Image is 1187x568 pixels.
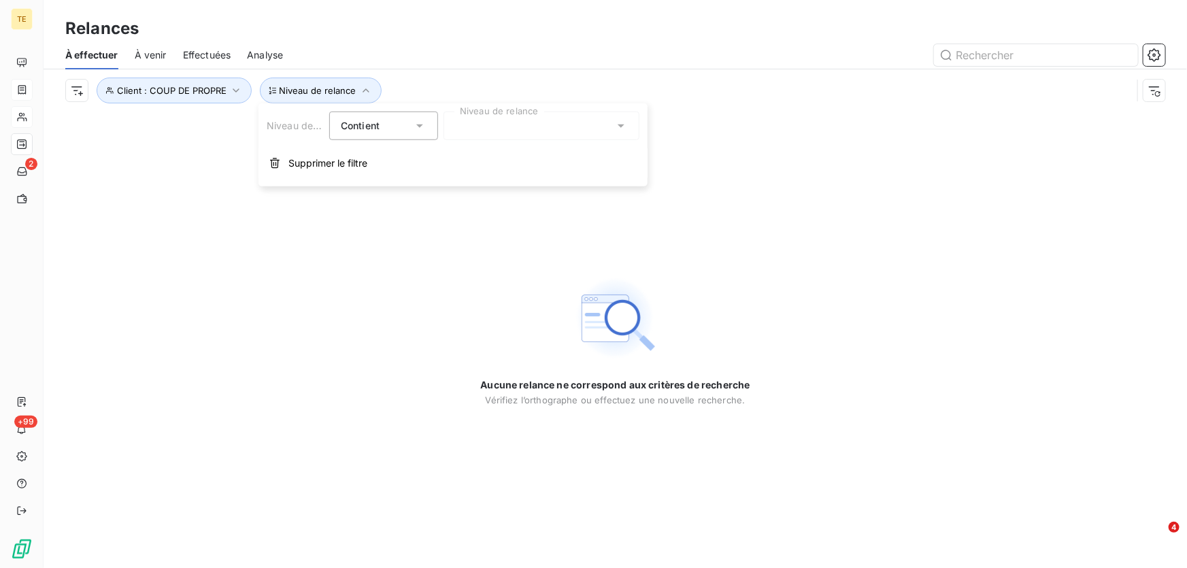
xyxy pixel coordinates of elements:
span: +99 [14,416,37,428]
span: Niveau de relance [280,85,356,96]
span: Aucune relance ne correspond aux critères de recherche [480,378,750,392]
input: Rechercher [934,44,1138,66]
span: À effectuer [65,48,118,62]
img: Empty state [571,275,658,362]
span: Effectuées [183,48,231,62]
span: 2 [25,158,37,170]
span: Contient [341,120,380,131]
div: TE [11,8,33,30]
button: Niveau de relance [260,78,382,103]
span: Supprimer le filtre [288,156,367,170]
span: Client : COUP DE PROPRE [117,85,227,96]
img: Logo LeanPay [11,538,33,560]
span: À venir [135,48,167,62]
h3: Relances [65,16,139,41]
span: Vérifiez l’orthographe ou effectuez une nouvelle recherche. [486,395,746,405]
a: 2 [11,161,32,182]
span: Analyse [247,48,283,62]
iframe: Intercom live chat [1141,522,1173,554]
button: Client : COUP DE PROPRE [97,78,252,103]
button: Supprimer le filtre [258,148,648,178]
span: Niveau de relance [267,120,350,131]
span: 4 [1169,522,1180,533]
